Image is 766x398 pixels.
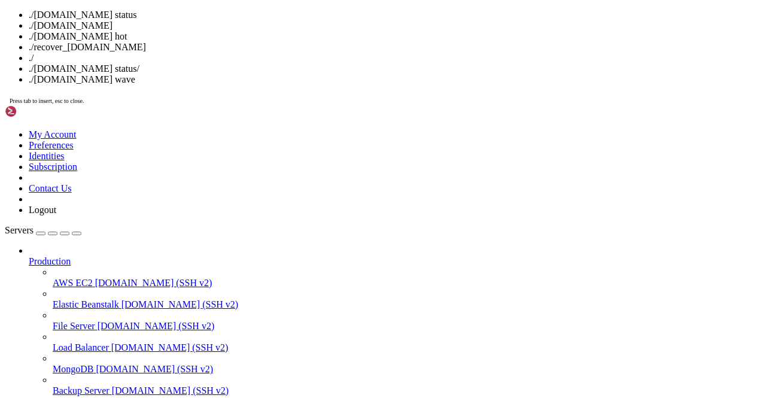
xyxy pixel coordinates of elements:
[53,278,93,288] span: AWS EC2
[53,299,119,309] span: Elastic Beanstalk
[53,364,93,374] span: MongoDB
[29,129,77,139] a: My Account
[5,29,610,35] x-row: * Support: [URL][DOMAIN_NAME]
[29,162,77,172] a: Subscription
[53,299,761,310] a: Elastic Beanstalk [DOMAIN_NAME] (SSH v2)
[112,385,229,396] span: [DOMAIN_NAME] (SSH v2)
[29,31,761,42] li: ./[DOMAIN_NAME] hot
[121,299,239,309] span: [DOMAIN_NAME] (SSH v2)
[29,74,761,85] li: ./[DOMAIN_NAME] wave
[29,151,65,161] a: Identities
[5,77,610,83] x-row: \____\___/|_|\_| |_/_/ \_|___/\___/
[53,385,761,396] a: Backup Server [DOMAIN_NAME] (SSH v2)
[115,130,118,136] div: (34, 21)
[53,385,110,396] span: Backup Server
[5,17,610,23] x-row: * Documentation: [URL][DOMAIN_NAME]
[5,89,610,95] x-row: Welcome!
[5,53,610,59] x-row: _____
[5,225,34,235] span: Servers
[53,288,761,310] li: Elastic Beanstalk [DOMAIN_NAME] (SSH v2)
[29,10,761,20] li: ./[DOMAIN_NAME] status
[53,364,761,375] a: MongoDB [DOMAIN_NAME] (SSH v2)
[10,98,84,104] span: Press tab to insert, esc to close.
[5,23,610,29] x-row: * Management: [URL][DOMAIN_NAME]
[29,183,72,193] a: Contact Us
[29,63,761,74] li: ./[DOMAIN_NAME] status/
[53,375,761,396] li: Backup Server [DOMAIN_NAME] (SSH v2)
[53,321,761,332] a: File Server [DOMAIN_NAME] (SSH v2)
[98,321,215,331] span: [DOMAIN_NAME] (SSH v2)
[53,353,761,375] li: MongoDB [DOMAIN_NAME] (SSH v2)
[5,119,610,124] x-row: Last login: [DATE] from [TECHNICAL_ID]
[29,256,761,267] a: Production
[5,5,610,11] x-row: Welcome to Ubuntu 22.04.5 LTS (GNU/Linux 5.15.0-25-generic x86_64)
[5,130,610,136] x-row: root@0d844a584cdd:/usr/src/app# ./
[29,53,761,63] li: ./
[5,41,610,47] x-row: Run 'do-release-upgrade' to upgrade to it.
[29,205,56,215] a: Logout
[5,124,610,130] x-row: root@vmi2627751:~# docker exec -it telegram-claim-bot /bin/bash
[5,65,610,71] x-row: | | / _ \| \| |_ _/ \ | _ )/ _ \
[29,256,71,266] span: Production
[111,342,229,353] span: [DOMAIN_NAME] (SSH v2)
[53,321,95,331] span: File Server
[5,101,610,107] x-row: This server is hosted by Contabo. If you have any questions or need help,
[53,342,761,353] a: Load Balancer [DOMAIN_NAME] (SSH v2)
[29,140,74,150] a: Preferences
[5,107,610,113] x-row: please don't hesitate to contact us at [EMAIL_ADDRESS][DOMAIN_NAME].
[95,278,212,288] span: [DOMAIN_NAME] (SSH v2)
[96,364,213,374] span: [DOMAIN_NAME] (SSH v2)
[29,20,761,31] li: ./[DOMAIN_NAME]
[5,35,610,41] x-row: New release '24.04.3 LTS' available.
[5,225,81,235] a: Servers
[53,342,109,353] span: Load Balancer
[5,59,610,65] x-row: / ___/___ _ _ _____ _ ___ ___
[53,332,761,353] li: Load Balancer [DOMAIN_NAME] (SSH v2)
[5,71,610,77] x-row: | |__| (_) | .` | | |/ _ \| _ \ (_) |
[53,310,761,332] li: File Server [DOMAIN_NAME] (SSH v2)
[53,267,761,288] li: AWS EC2 [DOMAIN_NAME] (SSH v2)
[5,105,74,117] img: Shellngn
[29,42,761,53] li: ./recover_[DOMAIN_NAME]
[53,278,761,288] a: AWS EC2 [DOMAIN_NAME] (SSH v2)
